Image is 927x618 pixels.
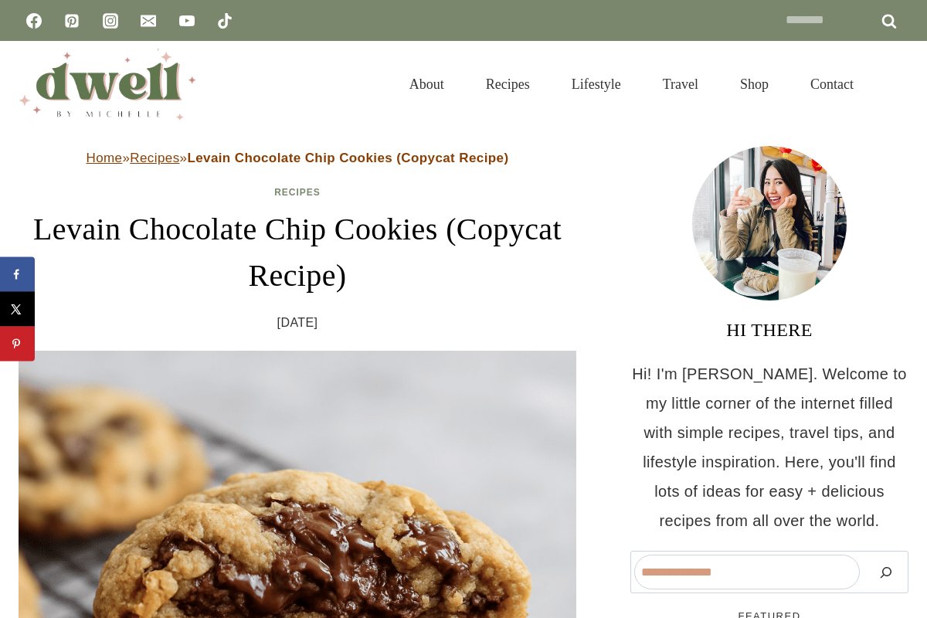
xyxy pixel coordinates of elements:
[719,57,789,111] a: Shop
[389,57,465,111] a: About
[389,57,874,111] nav: Primary Navigation
[95,5,126,36] a: Instagram
[465,57,551,111] a: Recipes
[19,49,196,120] img: DWELL by michelle
[277,311,318,334] time: [DATE]
[642,57,719,111] a: Travel
[56,5,87,36] a: Pinterest
[187,151,508,165] strong: Levain Chocolate Chip Cookies (Copycat Recipe)
[868,555,905,589] button: Search
[133,5,164,36] a: Email
[551,57,642,111] a: Lifestyle
[209,5,240,36] a: TikTok
[130,151,179,165] a: Recipes
[19,206,576,299] h1: Levain Chocolate Chip Cookies (Copycat Recipe)
[630,359,908,535] p: Hi! I'm [PERSON_NAME]. Welcome to my little corner of the internet filled with simple recipes, tr...
[87,151,509,165] span: » »
[87,151,123,165] a: Home
[630,316,908,344] h3: HI THERE
[171,5,202,36] a: YouTube
[274,187,321,198] a: Recipes
[882,71,908,97] button: View Search Form
[789,57,874,111] a: Contact
[19,5,49,36] a: Facebook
